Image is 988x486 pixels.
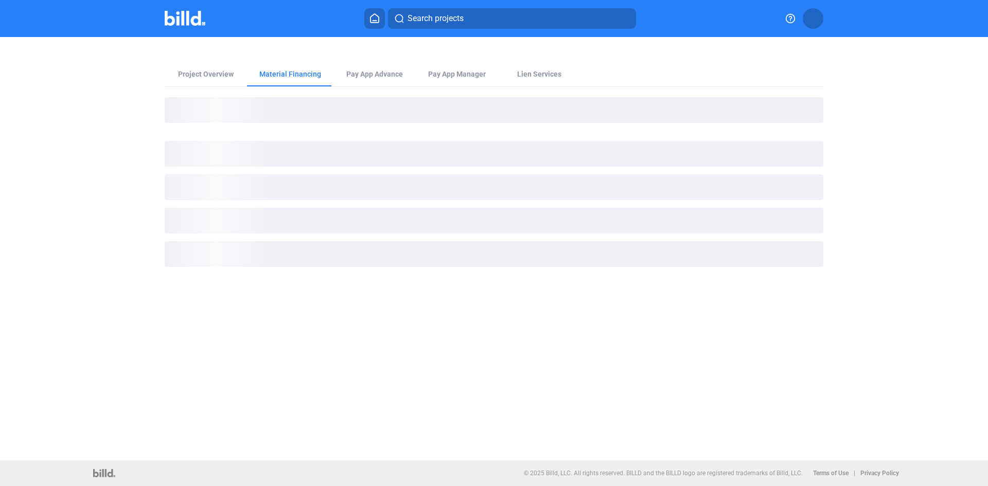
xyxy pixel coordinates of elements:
[428,69,486,79] span: Pay App Manager
[854,470,855,477] p: |
[517,69,561,79] div: Lien Services
[165,241,823,267] div: loading
[165,141,823,167] div: loading
[860,470,899,477] b: Privacy Policy
[165,97,823,123] div: loading
[259,69,321,79] div: Material Financing
[165,11,205,26] img: Billd Company Logo
[408,12,464,25] span: Search projects
[165,174,823,200] div: loading
[178,69,234,79] div: Project Overview
[165,208,823,233] div: loading
[346,69,403,79] div: Pay App Advance
[813,470,849,477] b: Terms of Use
[93,469,115,477] img: logo
[388,8,636,29] button: Search projects
[524,470,803,477] p: © 2025 Billd, LLC. All rights reserved. BILLD and the BILLD logo are registered trademarks of Bil...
